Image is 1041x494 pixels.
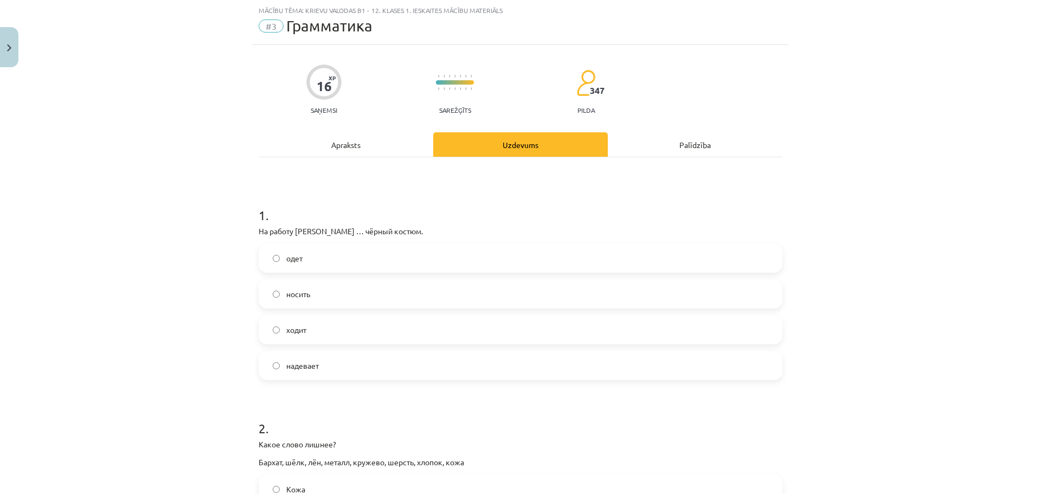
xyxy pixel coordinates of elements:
[273,362,280,369] input: надевает
[317,79,332,94] div: 16
[286,253,303,264] span: одет
[259,132,433,157] div: Apraksts
[286,324,306,336] span: ходит
[286,17,372,35] span: Грамматика
[273,486,280,493] input: Кожа
[286,360,319,371] span: надевает
[259,20,284,33] span: #3
[576,69,595,97] img: students-c634bb4e5e11cddfef0936a35e636f08e4e9abd3cc4e673bd6f9a4125e45ecb1.svg
[439,106,471,114] p: Sarežģīts
[259,226,782,237] p: На работу [PERSON_NAME] … чёрный костюм.
[465,75,466,78] img: icon-short-line-57e1e144782c952c97e751825c79c345078a6d821885a25fce030b3d8c18986b.svg
[306,106,342,114] p: Saņemsi
[259,189,782,222] h1: 1 .
[259,457,782,468] p: Бархат, шёлк, лён, металл, кружево, шерсть, хлопок, кожа
[259,7,782,14] div: Mācību tēma: Krievu valodas b1 - 12. klases 1. ieskaites mācību materiāls
[590,86,605,95] span: 347
[286,288,310,300] span: носить
[329,75,336,81] span: XP
[449,75,450,78] img: icon-short-line-57e1e144782c952c97e751825c79c345078a6d821885a25fce030b3d8c18986b.svg
[259,439,782,450] p: Какое слово лишнее?
[454,87,455,90] img: icon-short-line-57e1e144782c952c97e751825c79c345078a6d821885a25fce030b3d8c18986b.svg
[449,87,450,90] img: icon-short-line-57e1e144782c952c97e751825c79c345078a6d821885a25fce030b3d8c18986b.svg
[273,326,280,333] input: ходит
[471,87,472,90] img: icon-short-line-57e1e144782c952c97e751825c79c345078a6d821885a25fce030b3d8c18986b.svg
[273,255,280,262] input: одет
[433,132,608,157] div: Uzdevums
[471,75,472,78] img: icon-short-line-57e1e144782c952c97e751825c79c345078a6d821885a25fce030b3d8c18986b.svg
[454,75,455,78] img: icon-short-line-57e1e144782c952c97e751825c79c345078a6d821885a25fce030b3d8c18986b.svg
[460,87,461,90] img: icon-short-line-57e1e144782c952c97e751825c79c345078a6d821885a25fce030b3d8c18986b.svg
[608,132,782,157] div: Palīdzība
[444,75,445,78] img: icon-short-line-57e1e144782c952c97e751825c79c345078a6d821885a25fce030b3d8c18986b.svg
[465,87,466,90] img: icon-short-line-57e1e144782c952c97e751825c79c345078a6d821885a25fce030b3d8c18986b.svg
[273,291,280,298] input: носить
[259,402,782,435] h1: 2 .
[7,44,11,52] img: icon-close-lesson-0947bae3869378f0d4975bcd49f059093ad1ed9edebbc8119c70593378902aed.svg
[438,75,439,78] img: icon-short-line-57e1e144782c952c97e751825c79c345078a6d821885a25fce030b3d8c18986b.svg
[438,87,439,90] img: icon-short-line-57e1e144782c952c97e751825c79c345078a6d821885a25fce030b3d8c18986b.svg
[460,75,461,78] img: icon-short-line-57e1e144782c952c97e751825c79c345078a6d821885a25fce030b3d8c18986b.svg
[444,87,445,90] img: icon-short-line-57e1e144782c952c97e751825c79c345078a6d821885a25fce030b3d8c18986b.svg
[577,106,595,114] p: pilda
